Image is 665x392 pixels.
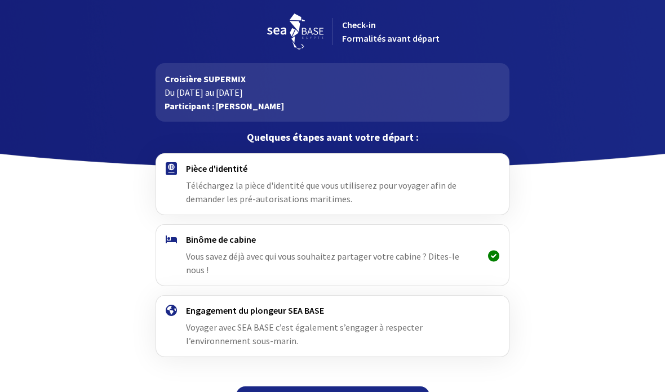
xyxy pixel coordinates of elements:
[186,251,459,275] span: Vous savez déjà avec qui vous souhaitez partager votre cabine ? Dites-le nous !
[186,322,423,346] span: Voyager avec SEA BASE c’est également s’engager à respecter l’environnement sous-marin.
[166,162,177,175] img: passport.svg
[156,131,509,144] p: Quelques étapes avant votre départ :
[267,14,323,50] img: logo_seabase.svg
[186,163,478,174] h4: Pièce d'identité
[166,305,177,316] img: engagement.svg
[166,235,177,243] img: binome.svg
[186,180,456,204] span: Téléchargez la pièce d'identité que vous utiliserez pour voyager afin de demander les pré-autoris...
[165,86,500,99] p: Du [DATE] au [DATE]
[186,234,478,245] h4: Binôme de cabine
[342,19,440,44] span: Check-in Formalités avant départ
[165,72,500,86] p: Croisière SUPERMIX
[165,99,500,113] p: Participant : [PERSON_NAME]
[186,305,478,316] h4: Engagement du plongeur SEA BASE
